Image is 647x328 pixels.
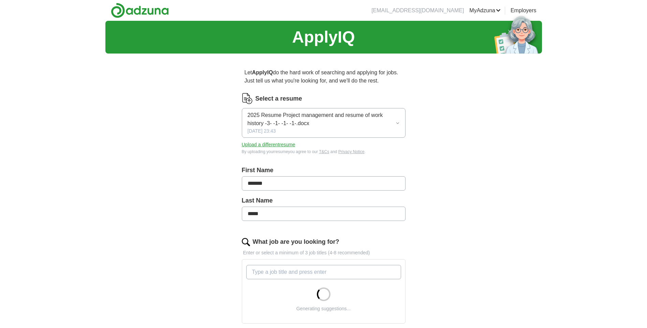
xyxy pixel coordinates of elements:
[255,94,302,103] label: Select a resume
[319,149,329,154] a: T&Cs
[338,149,365,154] a: Privacy Notice
[253,237,339,247] label: What job are you looking for?
[242,108,406,138] button: 2025 Resume Project management and resume of work history -3- -1- -1- -1-.docx[DATE] 23:43
[248,111,396,128] span: 2025 Resume Project management and resume of work history -3- -1- -1- -1-.docx
[111,3,169,18] img: Adzuna logo
[242,66,406,88] p: Let do the hard work of searching and applying for jobs. Just tell us what you're looking for, an...
[242,141,295,148] button: Upload a differentresume
[469,6,501,15] a: MyAdzuna
[252,70,273,75] strong: ApplyIQ
[248,128,276,135] span: [DATE] 23:43
[242,166,406,175] label: First Name
[246,265,401,279] input: Type a job title and press enter
[371,6,464,15] li: [EMAIL_ADDRESS][DOMAIN_NAME]
[296,305,351,312] div: Generating suggestions...
[242,238,250,246] img: search.png
[242,196,406,205] label: Last Name
[242,93,253,104] img: CV Icon
[511,6,536,15] a: Employers
[242,249,406,256] p: Enter or select a minimum of 3 job titles (4-8 recommended)
[242,149,406,155] div: By uploading your resume you agree to our and .
[292,25,355,49] h1: ApplyIQ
